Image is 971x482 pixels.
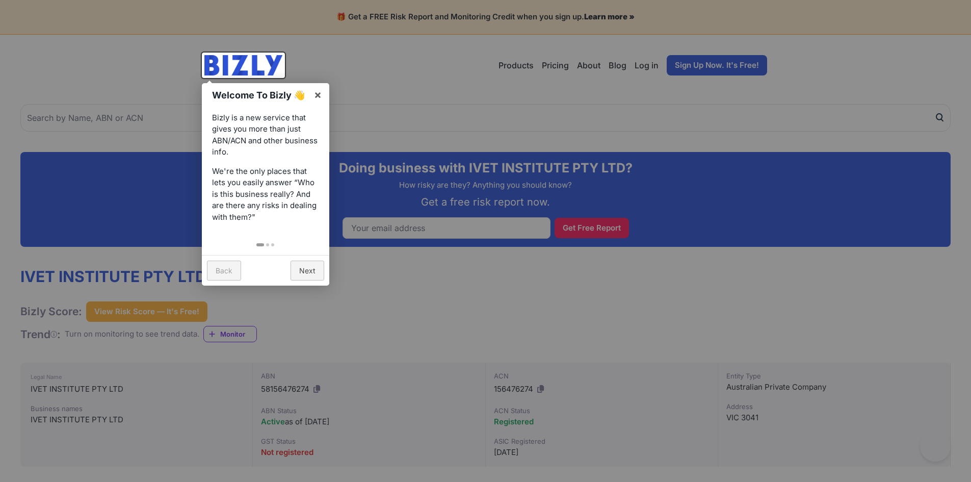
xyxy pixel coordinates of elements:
[207,261,241,281] a: Back
[212,166,319,223] p: We're the only places that lets you easily answer “Who is this business really? And are there any...
[306,83,329,106] a: ×
[212,88,308,102] h1: Welcome To Bizly 👋
[212,112,319,158] p: Bizly is a new service that gives you more than just ABN/ACN and other business info.
[291,261,324,281] a: Next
